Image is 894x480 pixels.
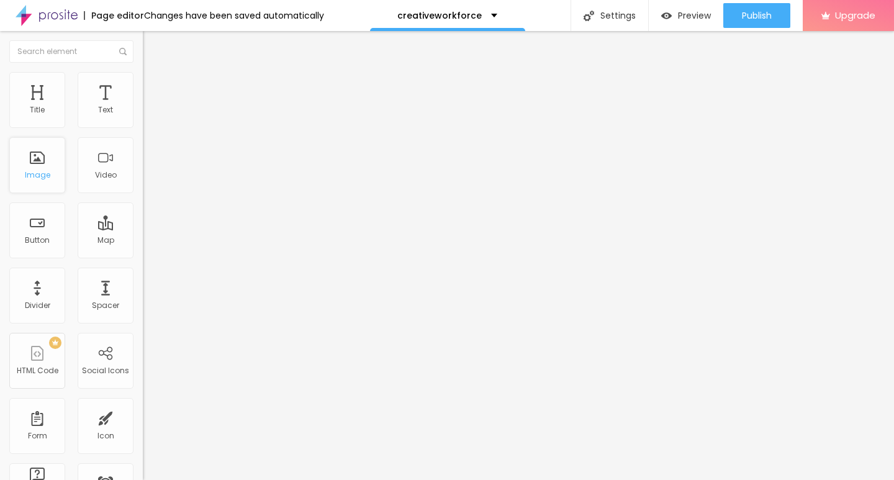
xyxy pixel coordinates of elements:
button: Preview [649,3,723,28]
div: Title [30,106,45,114]
span: Upgrade [835,10,875,20]
div: Text [98,106,113,114]
button: Publish [723,3,790,28]
input: Search element [9,40,133,63]
div: Image [25,171,50,179]
div: Spacer [92,301,119,310]
div: Page editor [84,11,144,20]
span: Publish [742,11,772,20]
div: Button [25,236,50,245]
div: Social Icons [82,366,129,375]
div: Changes have been saved automatically [144,11,324,20]
div: Map [97,236,114,245]
iframe: Editor [143,31,894,480]
img: view-1.svg [661,11,672,21]
span: Preview [678,11,711,20]
p: creativeworkforce [397,11,482,20]
img: Icone [584,11,594,21]
div: Form [28,432,47,440]
div: Icon [97,432,114,440]
div: Divider [25,301,50,310]
div: Video [95,171,117,179]
img: Icone [119,48,127,55]
div: HTML Code [17,366,58,375]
